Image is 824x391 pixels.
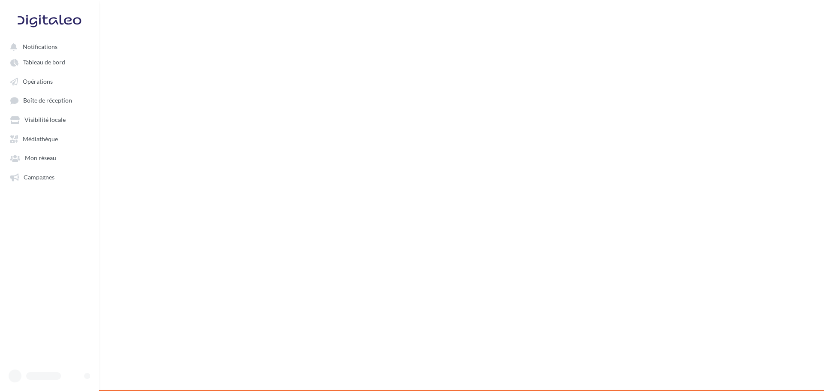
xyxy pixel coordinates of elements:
[23,43,58,50] span: Notifications
[5,54,94,70] a: Tableau de bord
[23,59,65,66] span: Tableau de bord
[24,173,55,181] span: Campagnes
[5,92,94,108] a: Boîte de réception
[23,97,72,104] span: Boîte de réception
[23,78,53,85] span: Opérations
[5,169,94,185] a: Campagnes
[5,150,94,165] a: Mon réseau
[23,135,58,142] span: Médiathèque
[5,73,94,89] a: Opérations
[5,112,94,127] a: Visibilité locale
[25,155,56,162] span: Mon réseau
[5,131,94,146] a: Médiathèque
[24,116,66,124] span: Visibilité locale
